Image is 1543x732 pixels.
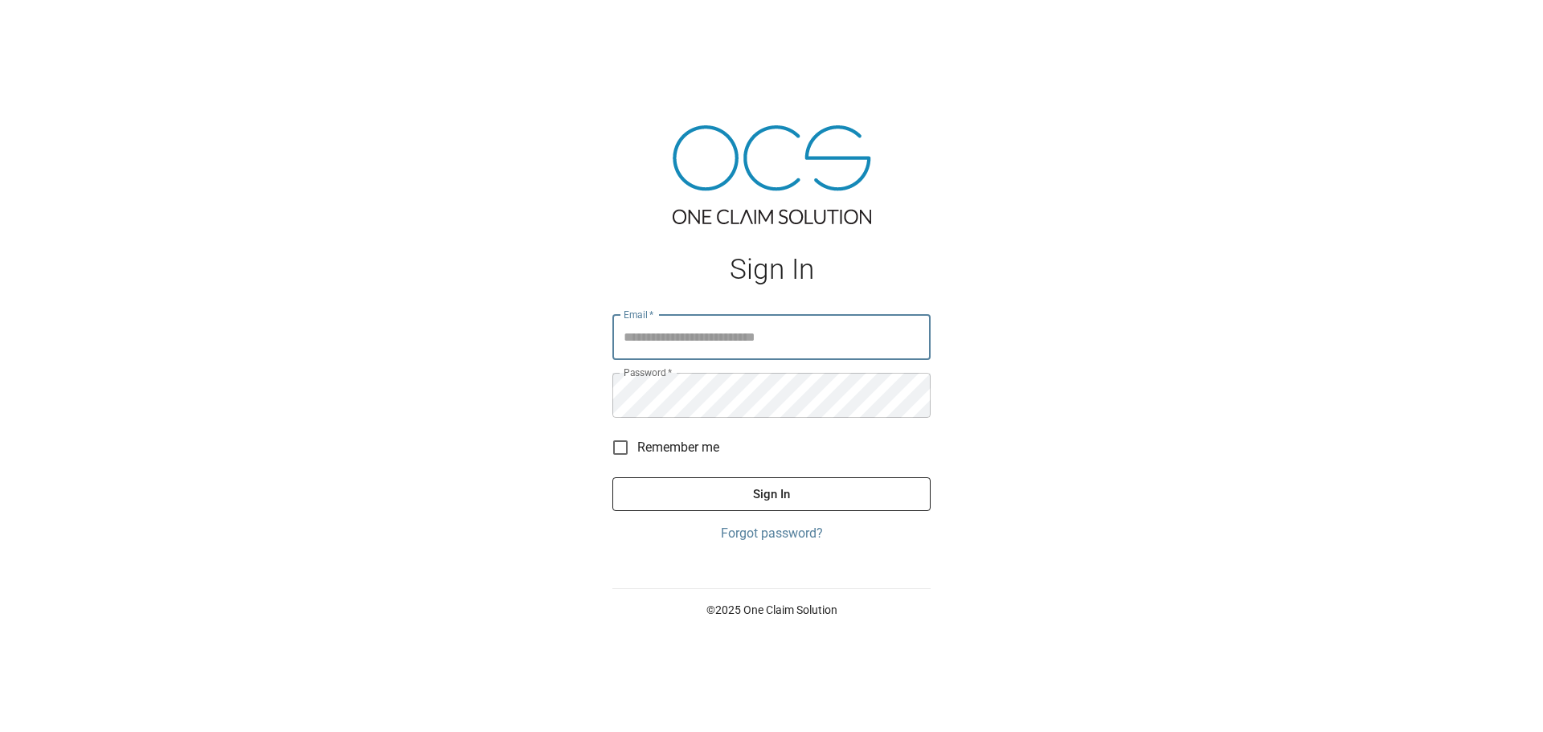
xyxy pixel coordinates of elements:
p: © 2025 One Claim Solution [612,602,931,618]
img: ocs-logo-tra.png [673,125,871,224]
img: ocs-logo-white-transparent.png [19,10,84,42]
h1: Sign In [612,253,931,286]
label: Email [624,308,654,321]
button: Sign In [612,477,931,511]
span: Remember me [637,438,719,457]
a: Forgot password? [612,524,931,543]
label: Password [624,366,672,379]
